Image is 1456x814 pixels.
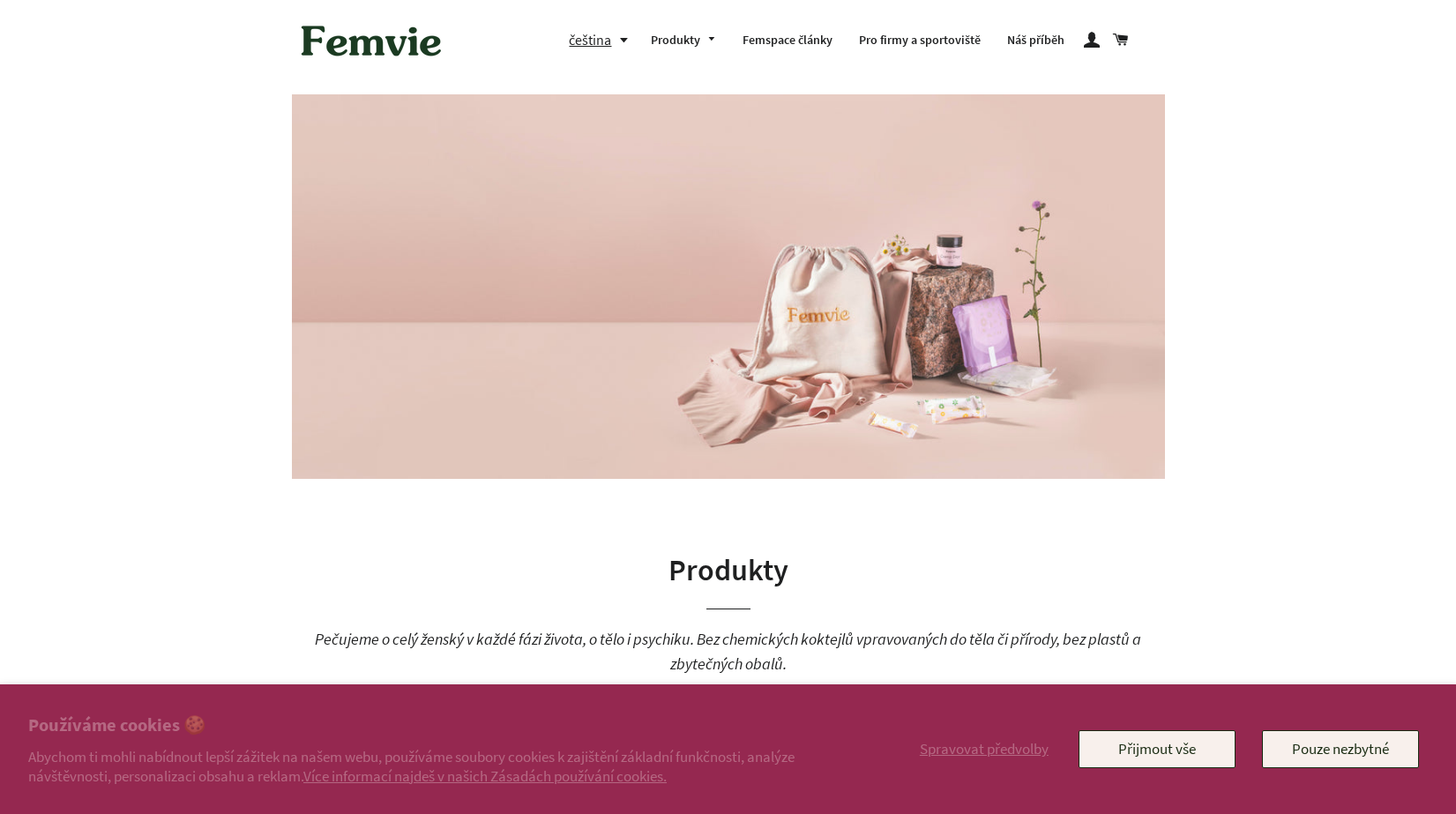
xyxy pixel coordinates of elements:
[28,747,847,786] p: Abychom ti mohli nabídnout lepší zážitek na našem webu, používáme soubory cookies k zajištění zák...
[292,549,1165,592] h1: Produkty
[28,713,847,738] h2: Používáme cookies 🍪
[638,18,729,63] a: Produkty
[846,18,994,63] a: Pro firmy a sportoviště
[292,13,451,68] img: Femvie
[315,629,1141,674] span: Pečujeme o celý ženský v každé fázi života, o tělo i psychiku. Bez chemických koktejlů vpravovaný...
[920,739,1049,758] span: Spravovat předvolby
[569,28,638,52] button: čeština
[916,730,1052,767] button: Spravovat předvolby
[729,18,846,63] a: Femspace články
[1262,730,1419,767] button: Pouze nezbytné
[303,766,667,786] a: Více informací najdeš v našich Zásadách používání cookies.
[292,94,1165,481] img: Produkty
[994,18,1078,63] a: Náš příběh
[1079,730,1236,767] button: Přijmout vše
